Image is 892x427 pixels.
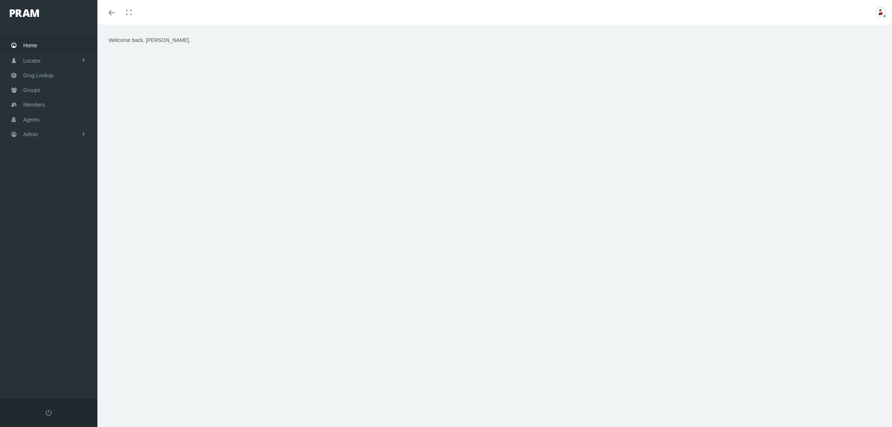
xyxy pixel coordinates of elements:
[23,54,41,68] span: Locator
[109,37,190,43] span: Welcome back, [PERSON_NAME].
[875,7,886,18] img: S_Profile_Picture_701.jpg
[23,113,40,127] span: Agents
[23,98,45,112] span: Members
[23,68,53,83] span: Drug Lookup
[23,38,37,53] span: Home
[23,83,40,97] span: Groups
[10,9,39,17] img: PRAM_20_x_78.png
[23,127,38,141] span: Admin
